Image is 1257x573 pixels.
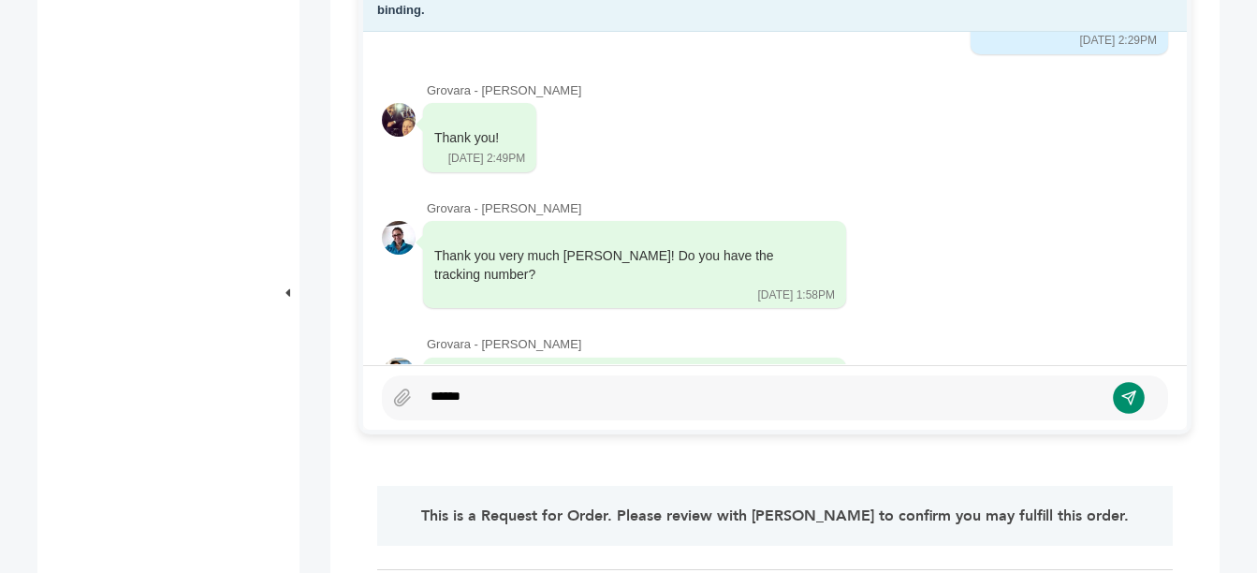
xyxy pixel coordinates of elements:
div: Thank you very much [PERSON_NAME]! Do you have the tracking number? [434,247,809,284]
div: Grovara - [PERSON_NAME] [427,82,1168,99]
div: Thank you! [434,129,499,148]
div: Grovara - [PERSON_NAME] [427,200,1168,217]
div: Grovara - [PERSON_NAME] [427,336,1168,353]
div: [DATE] 1:58PM [758,287,835,303]
div: [DATE] 2:49PM [448,151,525,167]
p: This is a Request for Order. Please review with [PERSON_NAME] to confirm you may fulfill this order. [409,505,1141,527]
div: [DATE] 2:29PM [1080,33,1157,49]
